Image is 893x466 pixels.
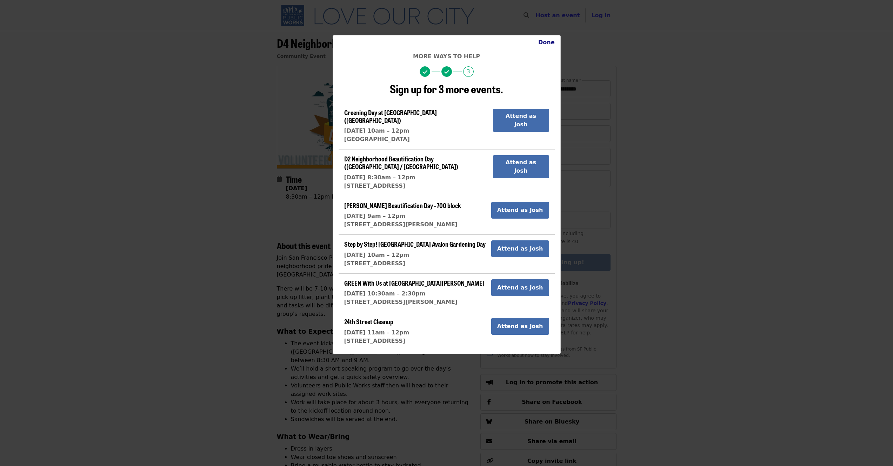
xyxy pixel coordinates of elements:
[344,182,487,190] div: [STREET_ADDRESS]
[344,202,461,229] a: [PERSON_NAME] Beautification Day - 700 block[DATE] 9am – 12pm[STREET_ADDRESS][PERSON_NAME]
[344,328,409,337] div: [DATE] 11am – 12pm
[344,155,487,190] a: D2 Neighborhood Beautification Day ([GEOGRAPHIC_DATA] / [GEOGRAPHIC_DATA])[DATE] 8:30am – 12pm[ST...
[344,108,437,125] span: Greening Day at [GEOGRAPHIC_DATA] ([GEOGRAPHIC_DATA])
[344,259,486,268] div: [STREET_ADDRESS]
[493,109,549,132] button: Attend as Josh
[491,240,549,257] button: Attend as Josh
[344,279,485,307] a: GREEN With Us at [GEOGRAPHIC_DATA][PERSON_NAME][DATE] 10:30am – 2:30pm[STREET_ADDRESS][PERSON_NAME]
[344,109,487,144] a: Greening Day at [GEOGRAPHIC_DATA] ([GEOGRAPHIC_DATA])[DATE] 10am – 12pm[GEOGRAPHIC_DATA]
[344,239,486,248] span: Step by Step! [GEOGRAPHIC_DATA] Avalon Gardening Day
[491,279,549,296] button: Attend as Josh
[533,35,560,49] button: Close
[344,220,461,229] div: [STREET_ADDRESS][PERSON_NAME]
[344,240,486,268] a: Step by Step! [GEOGRAPHIC_DATA] Avalon Gardening Day[DATE] 10am – 12pm[STREET_ADDRESS]
[491,318,549,335] button: Attend as Josh
[344,135,487,144] div: [GEOGRAPHIC_DATA]
[463,66,474,77] span: 3
[344,201,461,210] span: [PERSON_NAME] Beautification Day - 700 block
[413,53,480,60] span: More ways to help
[344,127,487,135] div: [DATE] 10am – 12pm
[344,298,485,306] div: [STREET_ADDRESS][PERSON_NAME]
[493,155,549,178] button: Attend as Josh
[344,317,393,326] span: 24th Street Cleanup
[344,212,461,220] div: [DATE] 9am – 12pm
[344,337,409,345] div: [STREET_ADDRESS]
[390,80,503,97] span: Sign up for 3 more events.
[444,69,449,75] i: check icon
[344,289,485,298] div: [DATE] 10:30am – 2:30pm
[344,278,485,287] span: GREEN With Us at [GEOGRAPHIC_DATA][PERSON_NAME]
[491,202,549,219] button: Attend as Josh
[344,154,458,171] span: D2 Neighborhood Beautification Day ([GEOGRAPHIC_DATA] / [GEOGRAPHIC_DATA])
[344,251,486,259] div: [DATE] 10am – 12pm
[422,69,427,75] i: check icon
[344,173,487,182] div: [DATE] 8:30am – 12pm
[344,318,409,345] a: 24th Street Cleanup[DATE] 11am – 12pm[STREET_ADDRESS]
